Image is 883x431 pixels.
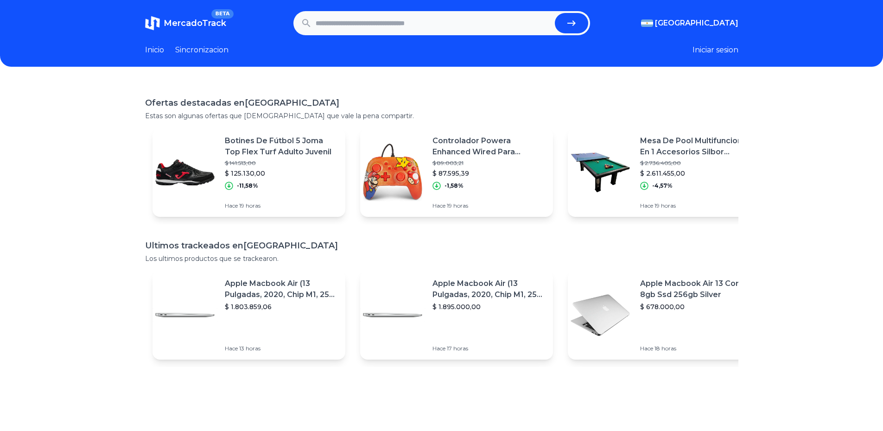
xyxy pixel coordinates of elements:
a: Featured imageApple Macbook Air (13 Pulgadas, 2020, Chip M1, 256 Gb De Ssd, 8 Gb De Ram) - Plata$... [152,271,345,360]
p: $ 89.003,21 [432,159,546,167]
p: $ 1.895.000,00 [432,302,546,311]
p: Hace 13 horas [225,345,338,352]
p: $ 125.130,00 [225,169,338,178]
p: Hace 17 horas [432,345,546,352]
img: MercadoTrack [145,16,160,31]
p: Hace 18 horas [640,345,753,352]
img: Featured image [152,140,217,205]
p: Los ultimos productos que se trackearon. [145,254,738,263]
p: Hace 19 horas [640,202,753,209]
img: Featured image [360,283,425,348]
a: Inicio [145,44,164,56]
p: $ 141.513,00 [225,159,338,167]
img: Featured image [568,140,633,205]
span: [GEOGRAPHIC_DATA] [655,18,738,29]
h1: Ofertas destacadas en [GEOGRAPHIC_DATA] [145,96,738,109]
a: Featured imageControlador Powera Enhanced Wired Para Nintendo Switch [PERSON_NAME]$ 89.003,21$ 87... [360,128,553,217]
p: -1,58% [445,182,464,190]
button: [GEOGRAPHIC_DATA] [641,18,738,29]
p: -11,58% [237,182,258,190]
p: $ 1.803.859,06 [225,302,338,311]
p: $ 87.595,39 [432,169,546,178]
p: Apple Macbook Air 13 Core I5 8gb Ssd 256gb Silver [640,278,753,300]
p: Mesa De Pool Multifuncion 3 En 1 Accesorios Silbor Juegos [640,135,753,158]
a: Featured imageApple Macbook Air 13 Core I5 8gb Ssd 256gb Silver$ 678.000,00Hace 18 horas [568,271,761,360]
a: Featured imageMesa De Pool Multifuncion 3 En 1 Accesorios Silbor Juegos$ 2.736.405,00$ 2.611.455,... [568,128,761,217]
a: Sincronizacion [175,44,229,56]
img: Featured image [152,283,217,348]
span: MercadoTrack [164,18,226,28]
p: $ 2.736.405,00 [640,159,753,167]
button: Iniciar sesion [692,44,738,56]
span: BETA [211,9,233,19]
p: Botines De Fútbol 5 Joma Top Flex Turf Adulto Juvenil [225,135,338,158]
p: Hace 19 horas [225,202,338,209]
p: Apple Macbook Air (13 Pulgadas, 2020, Chip M1, 256 Gb De Ssd, 8 Gb De Ram) - Plata [225,278,338,300]
p: Apple Macbook Air (13 Pulgadas, 2020, Chip M1, 256 Gb De Ssd, 8 Gb De Ram) - Plata [432,278,546,300]
h1: Ultimos trackeados en [GEOGRAPHIC_DATA] [145,239,738,252]
img: Featured image [360,140,425,205]
p: $ 2.611.455,00 [640,169,753,178]
p: Hace 19 horas [432,202,546,209]
img: Featured image [568,283,633,348]
a: MercadoTrackBETA [145,16,226,31]
a: Featured imageApple Macbook Air (13 Pulgadas, 2020, Chip M1, 256 Gb De Ssd, 8 Gb De Ram) - Plata$... [360,271,553,360]
a: Featured imageBotines De Fútbol 5 Joma Top Flex Turf Adulto Juvenil$ 141.513,00$ 125.130,00-11,58... [152,128,345,217]
p: $ 678.000,00 [640,302,753,311]
img: Argentina [641,19,653,27]
p: -4,57% [652,182,673,190]
p: Controlador Powera Enhanced Wired Para Nintendo Switch [PERSON_NAME] [432,135,546,158]
p: Estas son algunas ofertas que [DEMOGRAPHIC_DATA] que vale la pena compartir. [145,111,738,120]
